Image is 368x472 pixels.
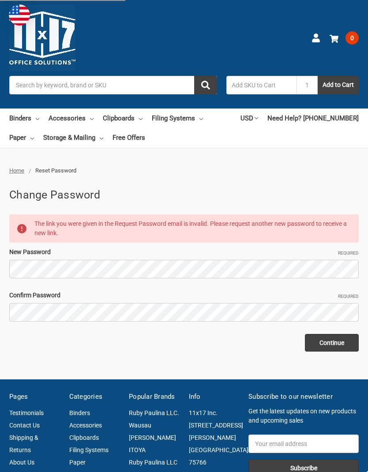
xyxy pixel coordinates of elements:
[330,26,359,49] a: 0
[129,392,180,402] h5: Popular Brands
[9,434,38,453] a: Shipping & Returns
[9,422,40,429] a: Contact Us
[103,109,143,128] a: Clipboards
[152,109,203,128] a: Filing Systems
[69,434,99,441] a: Clipboards
[129,409,179,416] a: Ruby Paulina LLC.
[35,167,76,174] span: Reset Password
[338,293,359,300] small: Required
[9,187,359,203] h2: Change Password
[305,334,359,352] input: Continue
[69,459,86,466] a: Paper
[9,128,34,147] a: Paper
[248,392,359,402] h5: Subscribe to our newsletter
[69,409,90,416] a: Binders
[129,459,177,466] a: Ruby Paulina LLC
[9,459,34,466] a: About Us
[9,392,60,402] h5: Pages
[9,409,44,416] a: Testimonials
[318,76,359,94] button: Add to Cart
[345,31,359,45] span: 0
[113,128,145,147] a: Free Offers
[9,109,39,128] a: Binders
[129,434,176,441] a: [PERSON_NAME]
[248,407,359,425] p: Get the latest updates on new products and upcoming sales
[226,76,297,94] input: Add SKU to Cart
[129,422,151,429] a: Wausau
[129,446,146,453] a: ITOYA
[69,422,102,429] a: Accessories
[9,4,30,26] img: duty and tax information for United States
[49,109,94,128] a: Accessories
[43,128,103,147] a: Storage & Mailing
[9,247,359,257] label: New Password
[69,392,120,402] h5: Categories
[69,446,109,453] a: Filing Systems
[240,109,258,128] a: USD
[248,435,359,453] input: Your email address
[189,392,240,402] h5: Info
[9,167,24,174] a: Home
[338,250,359,256] small: Required
[9,5,75,71] img: 11x17.com
[34,220,347,236] span: The link you were given in the Request Password email is invalid. Please request another new pass...
[267,109,359,128] a: Need Help? [PHONE_NUMBER]
[9,76,217,94] input: Search by keyword, brand or SKU
[9,291,359,300] label: Confirm Password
